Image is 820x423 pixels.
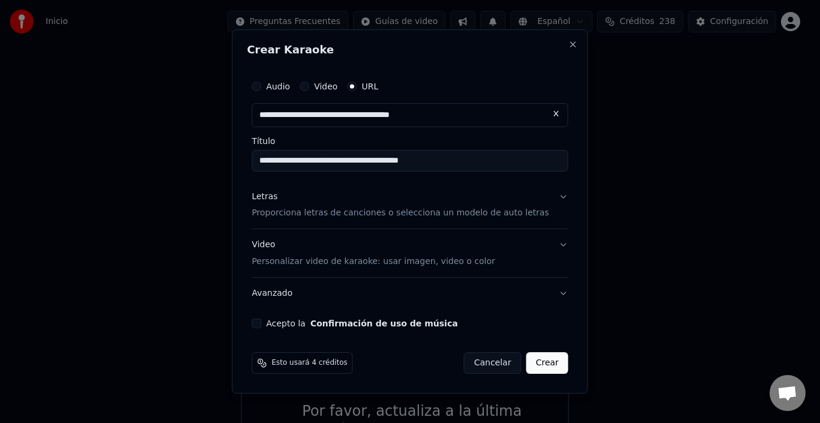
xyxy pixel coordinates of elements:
[310,319,458,328] button: Acepto la
[252,137,568,145] label: Título
[247,44,573,55] h2: Crear Karaoke
[266,319,457,328] label: Acepto la
[271,358,347,368] span: Esto usará 4 créditos
[526,352,568,374] button: Crear
[361,82,378,91] label: URL
[314,82,337,91] label: Video
[266,82,290,91] label: Audio
[252,278,568,309] button: Avanzado
[252,181,568,229] button: LetrasProporciona letras de canciones o selecciona un modelo de auto letras
[464,352,522,374] button: Cancelar
[252,230,568,278] button: VideoPersonalizar video de karaoke: usar imagen, video o color
[252,256,495,268] p: Personalizar video de karaoke: usar imagen, video o color
[252,208,549,220] p: Proporciona letras de canciones o selecciona un modelo de auto letras
[252,191,277,203] div: Letras
[252,239,495,268] div: Video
